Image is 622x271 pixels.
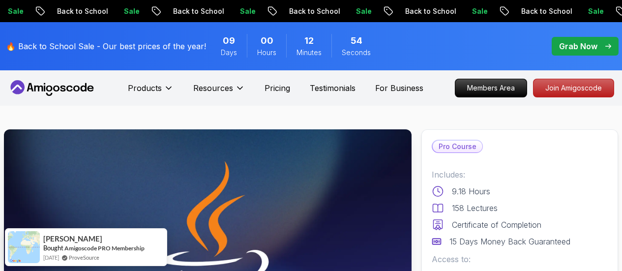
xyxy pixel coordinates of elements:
[513,6,580,16] p: Back to School
[261,34,273,48] span: 0 Hours
[464,6,496,16] p: Sale
[128,82,162,94] p: Products
[533,79,614,97] p: Join Amigoscode
[43,244,63,252] span: Bought
[351,34,362,48] span: 54 Seconds
[449,236,570,247] p: 15 Days Money Back Guaranteed
[452,202,498,214] p: 158 Lectures
[342,48,371,58] span: Seconds
[223,34,235,48] span: 9 Days
[43,235,102,243] span: [PERSON_NAME]
[221,48,237,58] span: Days
[193,82,233,94] p: Resources
[6,40,206,52] p: 🔥 Back to School Sale - Our best prices of the year!
[432,253,608,265] p: Access to:
[116,6,148,16] p: Sale
[433,141,482,152] p: Pro Course
[49,6,116,16] p: Back to School
[375,82,423,94] a: For Business
[452,219,541,231] p: Certificate of Completion
[8,231,40,263] img: provesource social proof notification image
[397,6,464,16] p: Back to School
[64,244,145,252] a: Amigoscode PRO Membership
[128,82,174,102] button: Products
[281,6,348,16] p: Back to School
[193,82,245,102] button: Resources
[455,79,527,97] a: Members Area
[580,6,612,16] p: Sale
[265,82,290,94] a: Pricing
[296,48,322,58] span: Minutes
[348,6,380,16] p: Sale
[43,253,59,262] span: [DATE]
[559,40,597,52] p: Grab Now
[452,185,490,197] p: 9.18 Hours
[533,79,614,97] a: Join Amigoscode
[257,48,276,58] span: Hours
[232,6,264,16] p: Sale
[304,34,314,48] span: 12 Minutes
[165,6,232,16] p: Back to School
[69,253,99,262] a: ProveSource
[432,169,608,181] p: Includes:
[310,82,355,94] a: Testimonials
